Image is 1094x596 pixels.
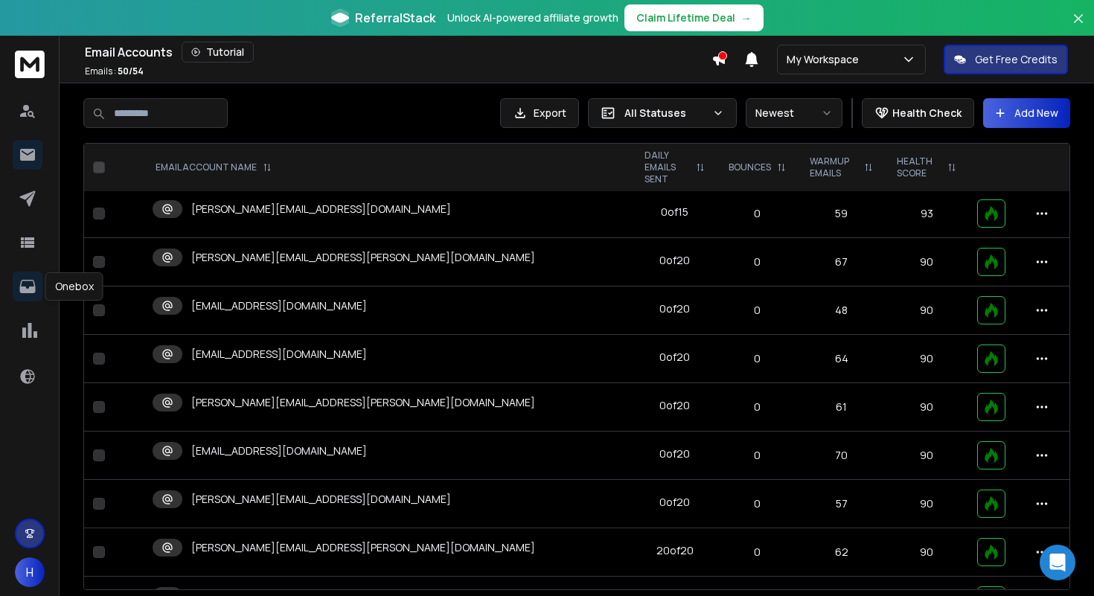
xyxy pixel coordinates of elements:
[798,238,885,286] td: 67
[1069,9,1088,45] button: Close banner
[500,98,579,128] button: Export
[729,161,771,173] p: BOUNCES
[118,65,144,77] span: 50 / 54
[726,303,789,318] p: 0
[624,106,706,121] p: All Statuses
[726,254,789,269] p: 0
[798,480,885,528] td: 57
[726,496,789,511] p: 0
[741,10,752,25] span: →
[892,106,962,121] p: Health Check
[798,432,885,480] td: 70
[885,432,968,480] td: 90
[798,528,885,577] td: 62
[191,202,451,217] p: [PERSON_NAME][EMAIL_ADDRESS][DOMAIN_NAME]
[624,4,764,31] button: Claim Lifetime Deal→
[661,205,688,220] div: 0 of 15
[191,395,535,410] p: [PERSON_NAME][EMAIL_ADDRESS][PERSON_NAME][DOMAIN_NAME]
[659,398,690,413] div: 0 of 20
[191,492,451,507] p: [PERSON_NAME][EMAIL_ADDRESS][DOMAIN_NAME]
[798,383,885,432] td: 61
[182,42,254,63] button: Tutorial
[862,98,974,128] button: Health Check
[810,156,858,179] p: WARMUP EMAILS
[726,448,789,463] p: 0
[191,298,367,313] p: [EMAIL_ADDRESS][DOMAIN_NAME]
[726,545,789,560] p: 0
[885,286,968,335] td: 90
[885,190,968,238] td: 93
[897,156,941,179] p: HEALTH SCORE
[659,446,690,461] div: 0 of 20
[156,161,272,173] div: EMAIL ACCOUNT NAME
[447,10,618,25] p: Unlock AI-powered affiliate growth
[659,350,690,365] div: 0 of 20
[659,301,690,316] div: 0 of 20
[15,557,45,587] button: H
[975,52,1058,67] p: Get Free Credits
[787,52,865,67] p: My Workspace
[726,206,789,221] p: 0
[191,540,535,555] p: [PERSON_NAME][EMAIL_ADDRESS][PERSON_NAME][DOMAIN_NAME]
[885,335,968,383] td: 90
[746,98,842,128] button: Newest
[798,286,885,335] td: 48
[798,190,885,238] td: 59
[191,250,535,265] p: [PERSON_NAME][EMAIL_ADDRESS][PERSON_NAME][DOMAIN_NAME]
[798,335,885,383] td: 64
[191,347,367,362] p: [EMAIL_ADDRESS][DOMAIN_NAME]
[726,400,789,414] p: 0
[85,42,711,63] div: Email Accounts
[1040,545,1075,580] div: Open Intercom Messenger
[983,98,1070,128] button: Add New
[885,383,968,432] td: 90
[659,495,690,510] div: 0 of 20
[659,253,690,268] div: 0 of 20
[85,65,144,77] p: Emails :
[944,45,1068,74] button: Get Free Credits
[885,528,968,577] td: 90
[885,238,968,286] td: 90
[726,351,789,366] p: 0
[355,9,435,27] span: ReferralStack
[644,150,690,185] p: DAILY EMAILS SENT
[45,272,103,301] div: Onebox
[656,543,694,558] div: 20 of 20
[191,443,367,458] p: [EMAIL_ADDRESS][DOMAIN_NAME]
[885,480,968,528] td: 90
